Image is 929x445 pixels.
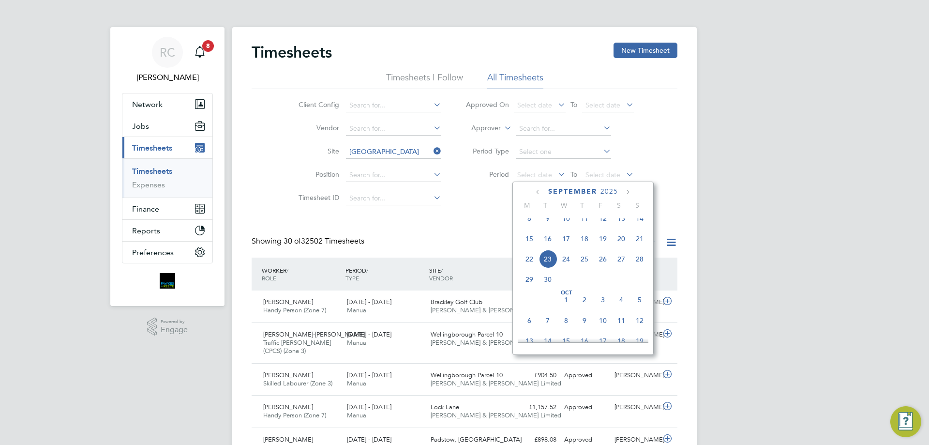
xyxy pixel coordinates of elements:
[147,318,188,336] a: Powered byEngage
[263,338,331,355] span: Traffic [PERSON_NAME] (CPCS) (Zone 3)
[132,204,159,214] span: Finance
[630,311,649,330] span: 12
[630,332,649,350] span: 19
[202,40,214,52] span: 8
[585,170,620,179] span: Select date
[520,209,539,228] span: 8
[630,291,649,309] span: 5
[575,209,594,228] span: 11
[568,168,580,181] span: To
[263,403,313,411] span: [PERSON_NAME]
[573,201,591,210] span: T
[539,270,557,289] span: 30
[591,201,610,210] span: F
[557,311,575,330] span: 8
[441,266,443,274] span: /
[594,230,612,248] span: 19
[263,330,365,338] span: [PERSON_NAME]-[PERSON_NAME]
[568,98,580,111] span: To
[539,311,557,330] span: 7
[284,236,364,246] span: 32502 Timesheets
[347,371,391,379] span: [DATE] - [DATE]
[122,93,212,115] button: Network
[890,406,921,437] button: Engage Resource Center
[347,435,391,444] span: [DATE] - [DATE]
[345,274,359,282] span: TYPE
[346,145,441,159] input: Search for...
[594,332,612,350] span: 17
[366,266,368,274] span: /
[465,170,509,179] label: Period
[594,291,612,309] span: 3
[431,411,561,419] span: [PERSON_NAME] & [PERSON_NAME] Limited
[612,311,630,330] span: 11
[431,298,482,306] span: Brackley Golf Club
[510,399,560,415] div: £1,157.52
[516,122,611,136] input: Search for...
[122,158,212,198] div: Timesheets
[465,147,509,155] label: Period Type
[132,226,160,235] span: Reports
[431,306,561,314] span: [PERSON_NAME] & [PERSON_NAME] Limited
[560,368,611,384] div: Approved
[296,170,339,179] label: Position
[262,274,276,282] span: ROLE
[557,250,575,268] span: 24
[575,291,594,309] span: 2
[431,371,503,379] span: Wellingborough Parcel 10
[263,379,332,387] span: Skilled Labourer (Zone 3)
[259,261,343,287] div: WORKER
[575,311,594,330] span: 9
[612,230,630,248] span: 20
[539,209,557,228] span: 9
[520,311,539,330] span: 6
[132,100,163,109] span: Network
[263,411,326,419] span: Handy Person (Zone 7)
[263,371,313,379] span: [PERSON_NAME]
[520,270,539,289] span: 29
[575,332,594,350] span: 16
[518,201,536,210] span: M
[346,169,441,182] input: Search for...
[539,332,557,350] span: 14
[132,122,149,131] span: Jobs
[557,332,575,350] span: 15
[132,167,172,176] a: Timesheets
[465,100,509,109] label: Approved On
[612,332,630,350] span: 18
[347,330,391,338] span: [DATE] - [DATE]
[263,435,313,444] span: [PERSON_NAME]
[122,72,213,83] span: Robyn Clarke
[122,198,212,219] button: Finance
[630,250,649,268] span: 28
[548,187,597,196] span: September
[614,43,677,58] button: New Timesheet
[611,399,661,415] div: [PERSON_NAME]
[160,46,175,59] span: RC
[612,291,630,309] span: 4
[263,306,326,314] span: Handy Person (Zone 7)
[517,170,552,179] span: Select date
[600,187,618,196] span: 2025
[594,250,612,268] span: 26
[612,209,630,228] span: 13
[122,220,212,241] button: Reports
[296,147,339,155] label: Site
[132,143,172,153] span: Timesheets
[628,201,646,210] span: S
[286,266,288,274] span: /
[520,250,539,268] span: 22
[557,230,575,248] span: 17
[132,248,174,257] span: Preferences
[429,274,453,282] span: VENDOR
[594,209,612,228] span: 12
[630,230,649,248] span: 21
[122,37,213,83] a: RC[PERSON_NAME]
[557,291,575,295] span: Oct
[284,236,301,246] span: 30 of
[427,261,510,287] div: SITE
[347,379,368,387] span: Manual
[296,100,339,109] label: Client Config
[110,27,225,306] nav: Main navigation
[539,250,557,268] span: 23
